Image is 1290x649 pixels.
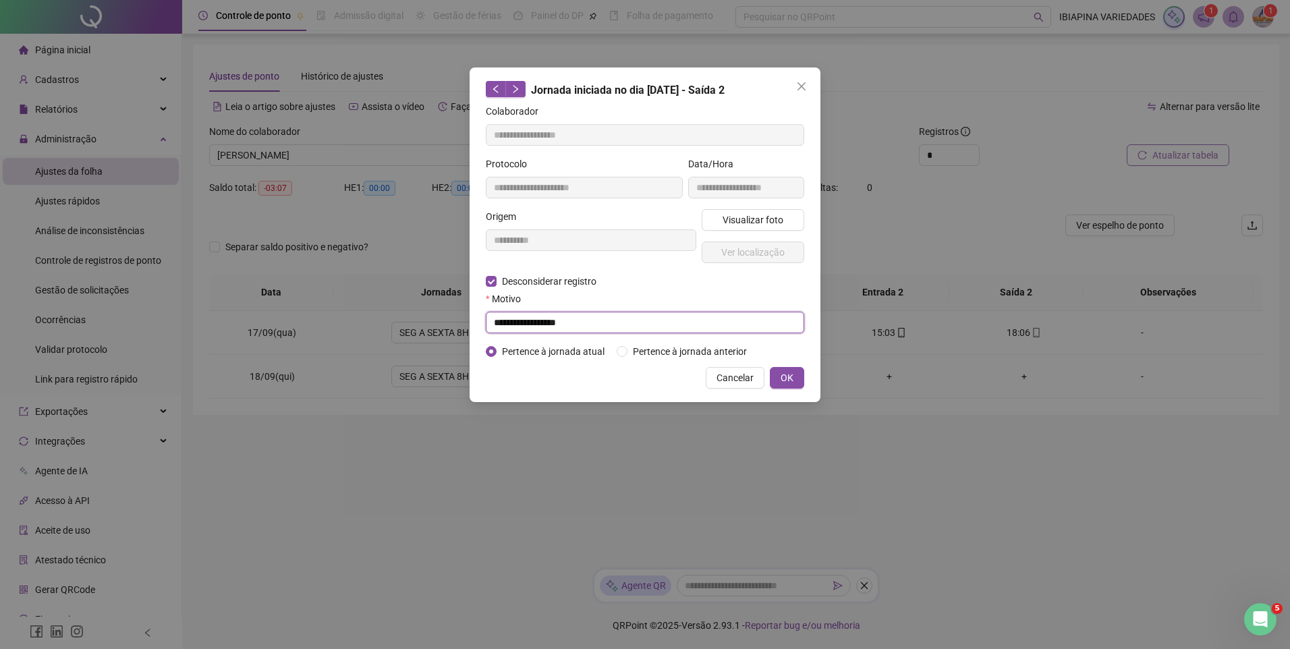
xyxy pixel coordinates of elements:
[796,81,807,92] span: close
[486,291,530,306] label: Motivo
[717,370,754,385] span: Cancelar
[706,367,764,389] button: Cancelar
[497,274,602,289] span: Desconsiderar registro
[1272,603,1283,614] span: 5
[702,242,804,263] button: Ver localização
[486,81,506,97] button: left
[486,81,804,98] div: Jornada iniciada no dia [DATE] - Saída 2
[702,209,804,231] button: Visualizar foto
[723,213,783,227] span: Visualizar foto
[491,84,501,94] span: left
[497,344,610,359] span: Pertence à jornada atual
[781,370,793,385] span: OK
[1244,603,1277,636] iframe: Intercom live chat
[770,367,804,389] button: OK
[486,157,536,171] label: Protocolo
[791,76,812,97] button: Close
[511,84,520,94] span: right
[486,209,525,224] label: Origem
[486,104,547,119] label: Colaborador
[505,81,526,97] button: right
[688,157,742,171] label: Data/Hora
[627,344,752,359] span: Pertence à jornada anterior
